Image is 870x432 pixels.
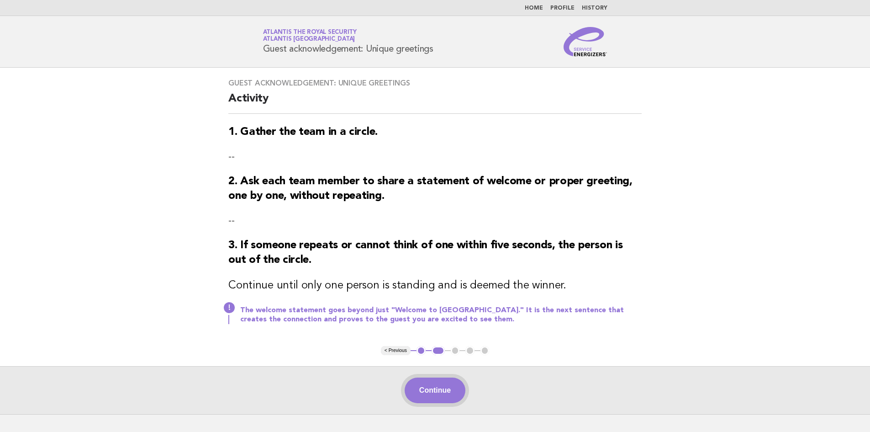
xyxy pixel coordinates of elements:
a: Home [525,5,543,11]
h1: Guest acknowledgement: Unique greetings [263,30,433,53]
button: Continue [405,378,465,403]
button: 1 [417,346,426,355]
span: Atlantis [GEOGRAPHIC_DATA] [263,37,355,43]
a: Profile [550,5,575,11]
strong: 2. Ask each team member to share a statement of welcome or proper greeting, one by one, without r... [228,176,633,202]
h3: Guest acknowledgement: Unique greetings [228,79,642,88]
strong: 3. If someone repeats or cannot think of one within five seconds, the person is out of the circle. [228,240,622,266]
h2: Activity [228,91,642,114]
img: Service Energizers [564,27,607,56]
button: 2 [432,346,445,355]
a: History [582,5,607,11]
p: -- [228,150,642,163]
p: -- [228,214,642,227]
p: The welcome statement goes beyond just "Welcome to [GEOGRAPHIC_DATA]." It is the next sentence th... [240,306,642,324]
h3: Continue until only one person is standing and is deemed the winner. [228,278,642,293]
button: < Previous [381,346,411,355]
a: Atlantis The Royal SecurityAtlantis [GEOGRAPHIC_DATA] [263,29,357,42]
strong: 1. Gather the team in a circle. [228,127,378,138]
